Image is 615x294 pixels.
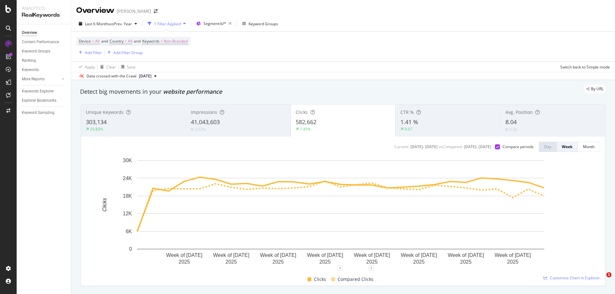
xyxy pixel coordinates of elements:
text: 24K [123,175,132,181]
button: Day [539,142,557,152]
img: Equal [191,129,193,131]
div: Month [583,144,594,149]
span: Compared Clicks [338,275,373,283]
div: Overview [22,29,37,36]
text: 30K [123,158,132,163]
div: Current: [394,144,409,149]
text: 18K [123,193,132,199]
div: 29.83% [90,126,103,132]
div: [DATE] - [DATE] [464,144,491,149]
span: Clicks [296,109,308,115]
text: Week of [DATE] [260,252,296,258]
text: 12K [123,211,132,216]
span: Device [79,38,91,44]
span: All [95,37,100,46]
span: Clicks [314,275,326,283]
div: Keywords Explorer [22,88,54,95]
text: 2025 [413,259,425,265]
button: [DATE] [136,72,159,80]
div: Overview [76,5,114,16]
a: Customize Chart in Explorer [544,275,600,281]
a: More Reports [22,76,60,83]
div: Switch back to Simple mode [560,64,610,70]
div: Keyword Sampling [22,109,54,116]
div: 0.32 [509,127,517,132]
a: Keywords Explorer [22,88,66,95]
div: Day [544,144,551,149]
div: 2.02% [195,127,206,132]
div: Add Filter [85,50,102,55]
div: Explorer Bookmarks [22,97,56,104]
img: Equal [505,129,508,131]
text: Week of [DATE] [448,252,484,258]
span: 303,134 [86,118,107,126]
div: arrow-right-arrow-left [154,9,158,13]
span: Customize Chart in Explorer [550,275,600,281]
div: Keywords [22,67,39,73]
button: Save [119,62,135,72]
span: Unique Keywords [86,109,124,115]
iframe: Intercom live chat [593,272,609,288]
div: legacy label [584,84,606,93]
span: Country [110,38,124,44]
div: Week [562,144,572,149]
a: Ranking [22,57,66,64]
div: Analytics [22,5,66,12]
button: Add Filter [76,49,102,56]
span: 582,662 [296,118,316,126]
div: vs Compared : [439,144,463,149]
span: Last 6 Months [85,21,110,27]
text: 2025 [225,259,237,265]
span: 8.04 [505,118,517,126]
a: Keyword Sampling [22,109,66,116]
button: Week [557,142,578,152]
text: 6K [126,229,132,234]
text: Week of [DATE] [401,252,437,258]
text: Week of [DATE] [354,252,390,258]
div: Keyword Groups [22,48,50,55]
span: 2025 Sep. 29th [139,73,152,79]
text: 0 [129,246,132,252]
span: Keywords [142,38,160,44]
a: Keywords [22,67,66,73]
text: 2025 [319,259,331,265]
div: Data crossed with the Crawl [86,73,136,79]
text: 2025 [460,259,472,265]
text: Clicks [102,198,107,212]
div: [PERSON_NAME] [117,8,151,14]
text: 2025 [507,259,519,265]
div: 1 [369,266,374,271]
button: Clear [98,62,116,72]
text: 2025 [273,259,284,265]
div: RealKeywords [22,12,66,19]
button: Last 6 MonthsvsPrev. Year [76,19,140,29]
text: Week of [DATE] [307,252,343,258]
span: and [134,38,141,44]
span: Avg. Position [505,109,533,115]
span: = [125,38,127,44]
button: 1 Filter Applied [145,19,188,29]
text: 2025 [178,259,190,265]
span: 1 [606,272,611,277]
span: Segment: b/* [203,21,226,26]
div: 0.07 [405,126,412,132]
span: = [92,38,94,44]
button: Add Filter Group [105,49,143,56]
div: Ranking [22,57,36,64]
div: Save [127,64,135,70]
a: Explorer Bookmarks [22,97,66,104]
div: [DATE] - [DATE] [410,144,438,149]
span: All [128,37,132,46]
span: = [160,38,163,44]
div: 1 Filter Applied [154,21,181,27]
div: Apply [85,64,95,70]
svg: A chart. [86,157,595,268]
span: Non-Branded [164,37,188,46]
a: Content Performance [22,39,66,45]
span: vs Prev. Year [110,21,132,27]
div: 7.45% [300,126,311,132]
span: By URL [591,87,603,91]
div: Add Filter Group [113,50,143,55]
span: 1.41 % [400,118,418,126]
